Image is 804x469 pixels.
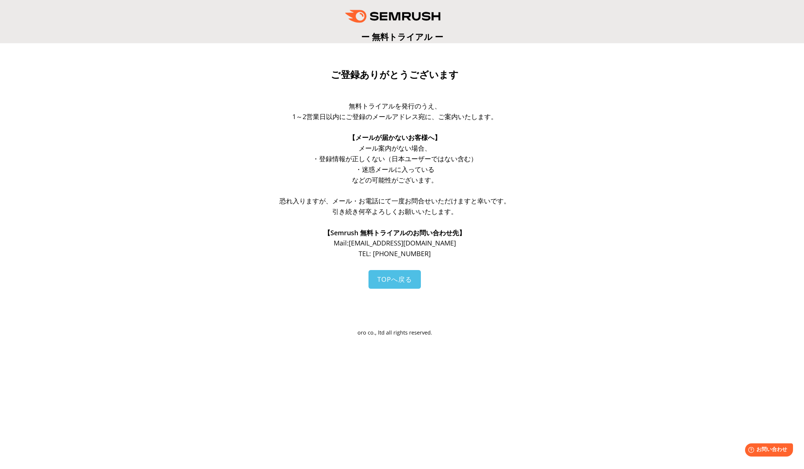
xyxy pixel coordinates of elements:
[349,101,441,110] span: 無料トライアルを発行のうえ、
[332,207,457,216] span: 引き続き何卒よろしくお願いいたします。
[357,329,432,336] span: oro co., ltd all rights reserved.
[739,440,796,461] iframe: Help widget launcher
[377,275,412,284] span: TOPへ戻る
[279,196,510,205] span: 恐れ入りますが、メール・お電話にて一度お問合せいただけますと幸いです。
[331,69,459,80] span: ご登録ありがとうございます
[334,239,456,247] span: Mail: [EMAIL_ADDRESS][DOMAIN_NAME]
[361,31,443,43] span: ー 無料トライアル ー
[292,112,497,121] span: 1～2営業日以内にご登録のメールアドレス宛に、ご案内いたします。
[312,154,477,163] span: ・登録情報が正しくない（日本ユーザーではない含む）
[359,144,431,152] span: メール案内がない場合、
[349,133,441,142] span: 【メールが届かないお客様へ】
[355,165,434,174] span: ・迷惑メールに入っている
[368,270,421,289] a: TOPへ戻る
[352,176,438,184] span: などの可能性がございます。
[359,249,431,258] span: TEL: [PHONE_NUMBER]
[324,228,466,237] span: 【Semrush 無料トライアルのお問い合わせ先】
